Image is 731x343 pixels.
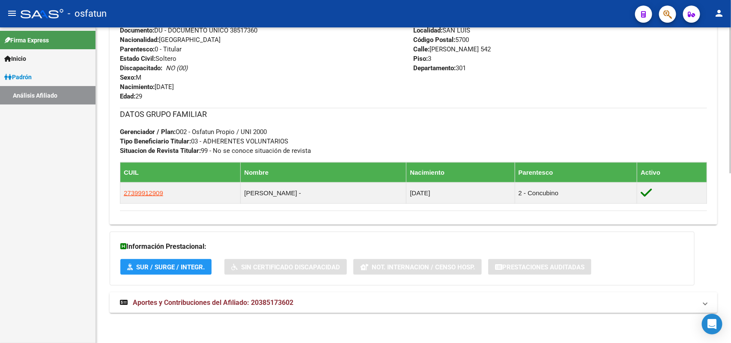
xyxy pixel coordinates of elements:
[4,72,32,82] span: Padrón
[166,64,188,72] i: NO (00)
[120,128,176,136] strong: Gerenciador / Plan:
[120,27,154,34] strong: Documento:
[120,36,221,44] span: [GEOGRAPHIC_DATA]
[4,54,26,63] span: Inicio
[120,137,191,145] strong: Tipo Beneficiario Titular:
[120,36,159,44] strong: Nacionalidad:
[120,45,182,53] span: 0 - Titular
[414,36,456,44] strong: Código Postal:
[120,45,155,53] strong: Parentesco:
[414,55,432,63] span: 3
[406,162,515,182] th: Nacimiento
[702,314,722,334] div: Open Intercom Messenger
[124,189,163,197] span: 27399912909
[110,292,717,313] mat-expansion-panel-header: Aportes y Contribuciones del Afiliado: 20385173602
[120,27,257,34] span: DU - DOCUMENTO UNICO 38517360
[502,263,585,271] span: Prestaciones Auditadas
[224,259,347,275] button: Sin Certificado Discapacidad
[136,263,205,271] span: SUR / SURGE / INTEGR.
[414,45,491,53] span: [PERSON_NAME] 542
[120,55,176,63] span: Soltero
[515,182,637,203] td: 2 - Concubino
[120,55,155,63] strong: Estado Civil:
[120,74,136,81] strong: Sexo:
[241,182,406,203] td: [PERSON_NAME] -
[120,128,267,136] span: O02 - Osfatun Propio / UNI 2000
[637,162,707,182] th: Activo
[120,241,684,253] h3: Información Prestacional:
[120,83,155,91] strong: Nacimiento:
[133,298,293,307] span: Aportes y Contribuciones del Afiliado: 20385173602
[120,83,174,91] span: [DATE]
[515,162,637,182] th: Parentesco
[120,64,162,72] strong: Discapacitado:
[406,182,515,203] td: [DATE]
[414,64,456,72] strong: Departamento:
[372,263,475,271] span: Not. Internacion / Censo Hosp.
[120,92,142,100] span: 29
[414,64,466,72] span: 301
[120,92,135,100] strong: Edad:
[120,259,212,275] button: SUR / SURGE / INTEGR.
[7,8,17,18] mat-icon: menu
[414,55,428,63] strong: Piso:
[120,137,288,145] span: 03 - ADHERENTES VOLUNTARIOS
[488,259,591,275] button: Prestaciones Auditadas
[120,74,141,81] span: M
[414,27,471,34] span: SAN LUIS
[120,147,311,155] span: 99 - No se conoce situación de revista
[353,259,482,275] button: Not. Internacion / Censo Hosp.
[120,162,241,182] th: CUIL
[120,108,707,120] h3: DATOS GRUPO FAMILIAR
[241,162,406,182] th: Nombre
[4,36,49,45] span: Firma Express
[241,263,340,271] span: Sin Certificado Discapacidad
[68,4,107,23] span: - osfatun
[414,36,469,44] span: 5700
[414,27,443,34] strong: Localidad:
[414,45,430,53] strong: Calle:
[714,8,724,18] mat-icon: person
[120,147,201,155] strong: Situacion de Revista Titular:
